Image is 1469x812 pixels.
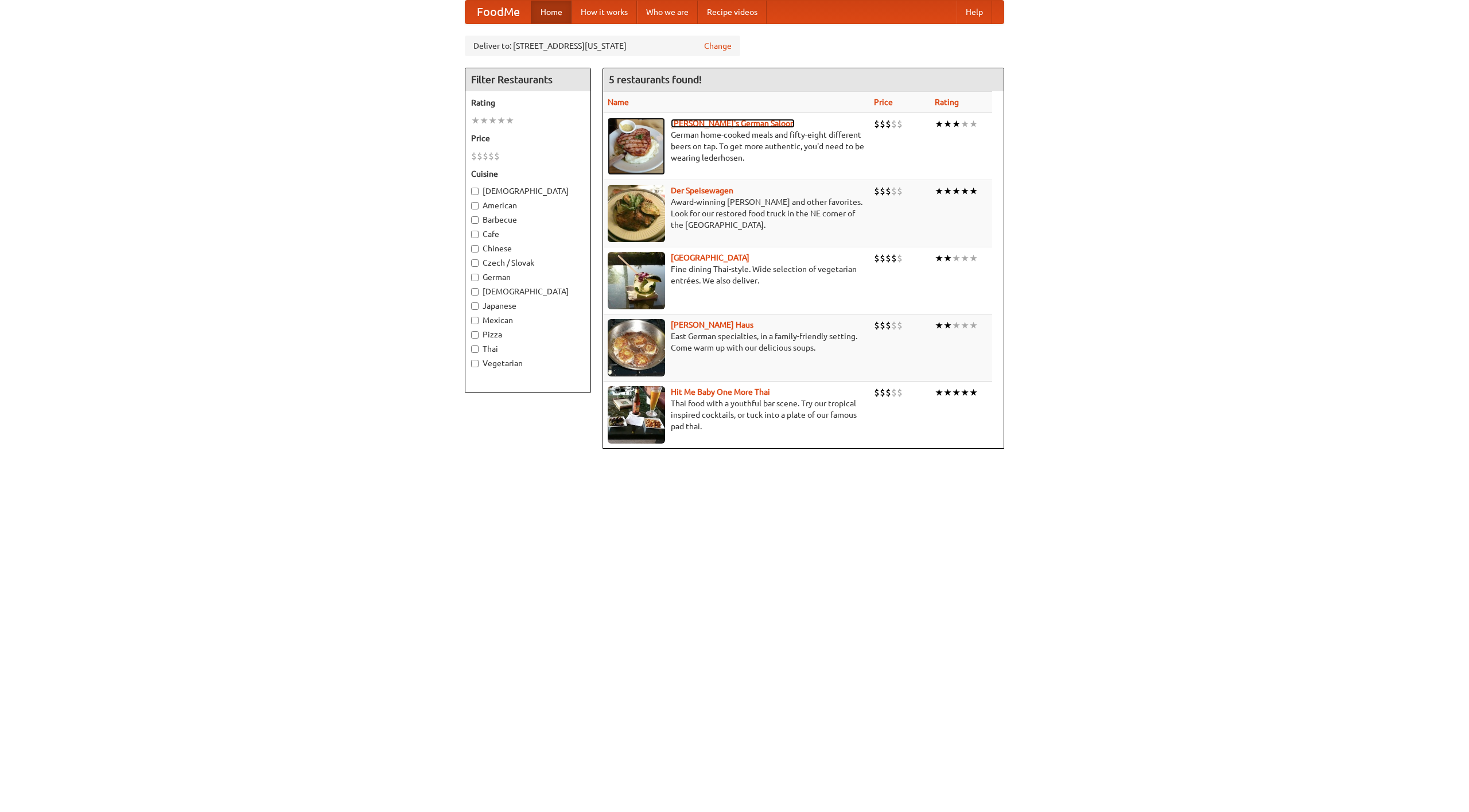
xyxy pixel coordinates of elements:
li: $ [880,185,885,197]
a: Name [608,98,629,107]
li: $ [874,252,880,265]
a: Hit Me Baby One More Thai [671,387,770,397]
h5: Cuisine [471,168,585,180]
input: [DEMOGRAPHIC_DATA] [471,288,479,296]
input: Japanese [471,302,479,310]
label: Chinese [471,243,585,254]
label: Czech / Slovak [471,257,585,269]
li: $ [897,252,903,265]
li: ★ [952,118,961,130]
a: Home [531,1,572,24]
li: $ [880,118,885,130]
li: ★ [952,319,961,332]
input: Thai [471,345,479,353]
li: $ [874,118,880,130]
a: How it works [572,1,637,24]
label: Pizza [471,329,585,340]
label: Vegetarian [471,358,585,369]
li: ★ [471,114,480,127]
li: $ [891,185,897,197]
p: German home-cooked meals and fifty-eight different beers on tap. To get more authentic, you'd nee... [608,129,865,164]
li: $ [897,386,903,399]
li: ★ [969,185,978,197]
input: [DEMOGRAPHIC_DATA] [471,188,479,195]
label: Thai [471,343,585,355]
label: Mexican [471,314,585,326]
li: $ [891,319,897,332]
input: Vegetarian [471,360,479,367]
li: ★ [961,118,969,130]
li: $ [488,150,494,162]
li: ★ [943,386,952,399]
li: $ [897,118,903,130]
li: ★ [961,185,969,197]
li: ★ [943,319,952,332]
li: $ [885,185,891,197]
p: Award-winning [PERSON_NAME] and other favorites. Look for our restored food truck in the NE corne... [608,196,865,231]
li: ★ [935,185,943,197]
label: Barbecue [471,214,585,226]
label: Japanese [471,300,585,312]
a: [PERSON_NAME] Haus [671,320,753,329]
li: $ [874,185,880,197]
a: Der Speisewagen [671,186,733,195]
li: $ [885,118,891,130]
li: $ [880,252,885,265]
input: Barbecue [471,216,479,224]
li: ★ [943,118,952,130]
b: [GEOGRAPHIC_DATA] [671,253,749,262]
li: ★ [497,114,506,127]
a: Change [704,40,732,52]
h5: Rating [471,97,585,108]
li: $ [874,319,880,332]
li: $ [891,386,897,399]
h5: Price [471,133,585,144]
li: ★ [935,118,943,130]
a: Who we are [637,1,698,24]
label: [DEMOGRAPHIC_DATA] [471,185,585,197]
li: ★ [969,319,978,332]
label: German [471,271,585,283]
img: satay.jpg [608,252,665,309]
input: Pizza [471,331,479,339]
li: ★ [488,114,497,127]
a: Recipe videos [698,1,767,24]
input: Mexican [471,317,479,324]
li: $ [885,252,891,265]
p: East German specialties, in a family-friendly setting. Come warm up with our delicious soups. [608,331,865,353]
li: $ [880,319,885,332]
li: ★ [969,252,978,265]
li: $ [891,118,897,130]
img: kohlhaus.jpg [608,319,665,376]
li: $ [897,319,903,332]
li: ★ [969,118,978,130]
a: FoodMe [465,1,531,24]
ng-pluralize: 5 restaurants found! [609,74,702,85]
li: $ [494,150,500,162]
li: $ [477,150,483,162]
li: ★ [943,252,952,265]
h4: Filter Restaurants [465,68,590,91]
li: ★ [961,319,969,332]
img: esthers.jpg [608,118,665,175]
li: ★ [935,252,943,265]
input: American [471,202,479,209]
input: German [471,274,479,281]
li: $ [483,150,488,162]
li: ★ [952,252,961,265]
li: ★ [952,185,961,197]
li: $ [880,386,885,399]
div: Deliver to: [STREET_ADDRESS][US_STATE] [465,36,740,56]
img: speisewagen.jpg [608,185,665,242]
li: ★ [943,185,952,197]
img: babythai.jpg [608,386,665,444]
input: Czech / Slovak [471,259,479,267]
label: American [471,200,585,211]
li: ★ [480,114,488,127]
li: $ [471,150,477,162]
a: Rating [935,98,959,107]
a: Price [874,98,893,107]
a: Help [957,1,992,24]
